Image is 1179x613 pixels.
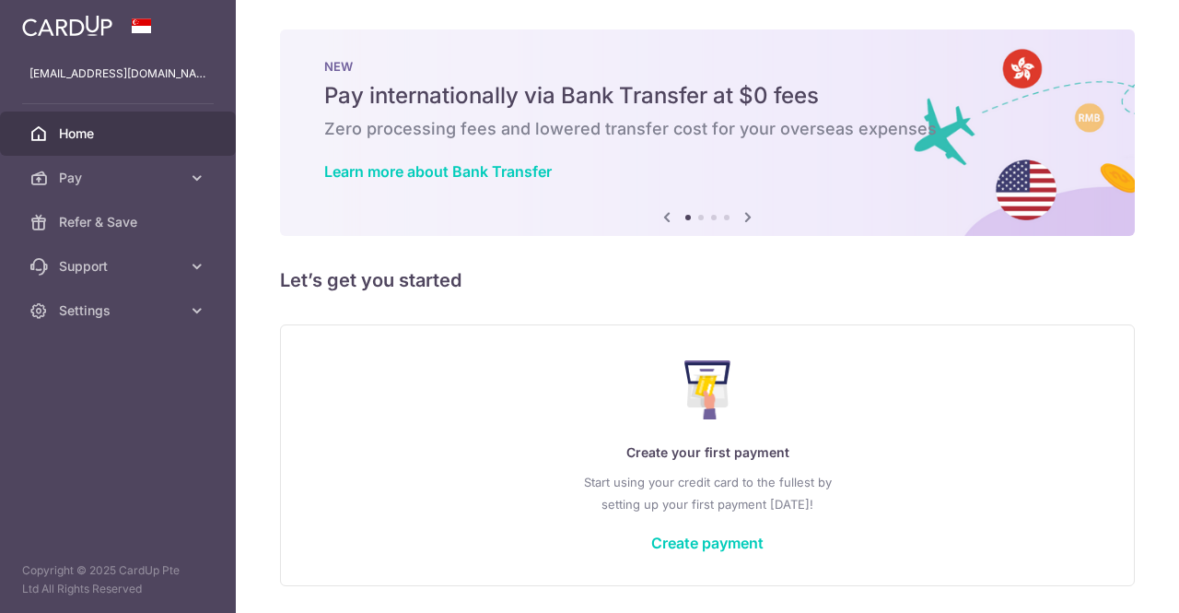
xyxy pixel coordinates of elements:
[280,29,1135,236] img: Bank transfer banner
[59,213,181,231] span: Refer & Save
[324,81,1091,111] h5: Pay internationally via Bank Transfer at $0 fees
[318,471,1097,515] p: Start using your credit card to the fullest by setting up your first payment [DATE]!
[651,534,764,552] a: Create payment
[59,301,181,320] span: Settings
[280,265,1135,295] h5: Let’s get you started
[29,65,206,83] p: [EMAIL_ADDRESS][DOMAIN_NAME]
[318,442,1097,464] p: Create your first payment
[59,169,181,187] span: Pay
[324,59,1091,74] p: NEW
[59,124,181,143] span: Home
[324,162,552,181] a: Learn more about Bank Transfer
[684,360,731,419] img: Make Payment
[324,118,1091,140] h6: Zero processing fees and lowered transfer cost for your overseas expenses
[59,257,181,276] span: Support
[22,15,112,37] img: CardUp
